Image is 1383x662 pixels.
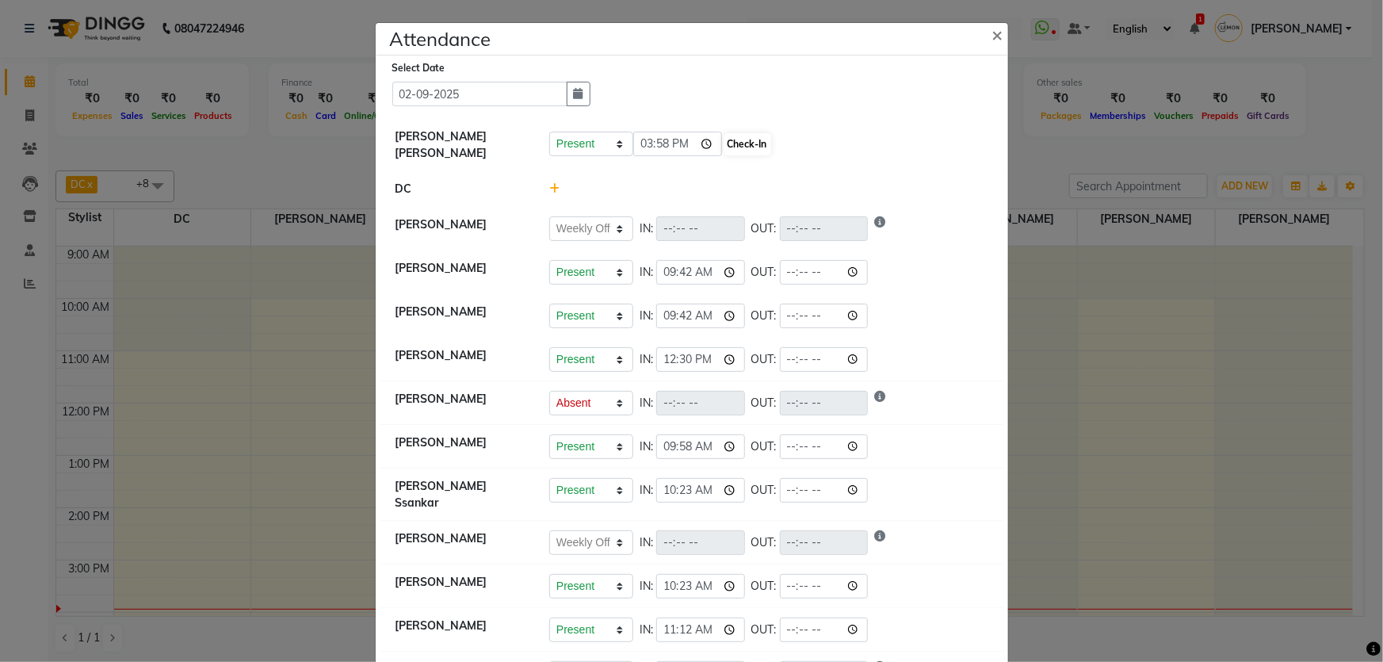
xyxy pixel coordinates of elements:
span: OUT: [751,264,777,281]
span: OUT: [751,308,777,324]
div: [PERSON_NAME] [PERSON_NAME] [384,128,538,162]
span: IN: [640,622,653,638]
label: Select Date [392,61,445,75]
div: DC [384,181,538,197]
span: OUT: [751,482,777,499]
span: OUT: [751,351,777,368]
span: OUT: [751,534,777,551]
div: [PERSON_NAME] [384,216,538,241]
button: Close [980,12,1019,56]
span: IN: [640,438,653,455]
div: [PERSON_NAME] [384,574,538,599]
div: [PERSON_NAME] Ssankar [384,478,538,511]
span: IN: [640,482,653,499]
i: Show reason [874,216,885,241]
span: OUT: [751,622,777,638]
span: OUT: [751,395,777,411]
h4: Attendance [390,25,491,53]
span: OUT: [751,438,777,455]
div: [PERSON_NAME] [384,391,538,415]
span: IN: [640,308,653,324]
span: IN: [640,578,653,595]
span: IN: [640,395,653,411]
i: Show reason [874,391,885,415]
div: [PERSON_NAME] [384,530,538,555]
span: OUT: [751,220,777,237]
div: [PERSON_NAME] [384,347,538,372]
span: × [992,22,1003,46]
span: IN: [640,264,653,281]
div: [PERSON_NAME] [384,434,538,459]
button: Check-In [724,133,771,155]
span: IN: [640,220,653,237]
div: [PERSON_NAME] [384,618,538,642]
i: Show reason [874,530,885,555]
span: IN: [640,534,653,551]
div: [PERSON_NAME] [384,260,538,285]
input: Select date [392,82,567,106]
span: OUT: [751,578,777,595]
span: IN: [640,351,653,368]
div: [PERSON_NAME] [384,304,538,328]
